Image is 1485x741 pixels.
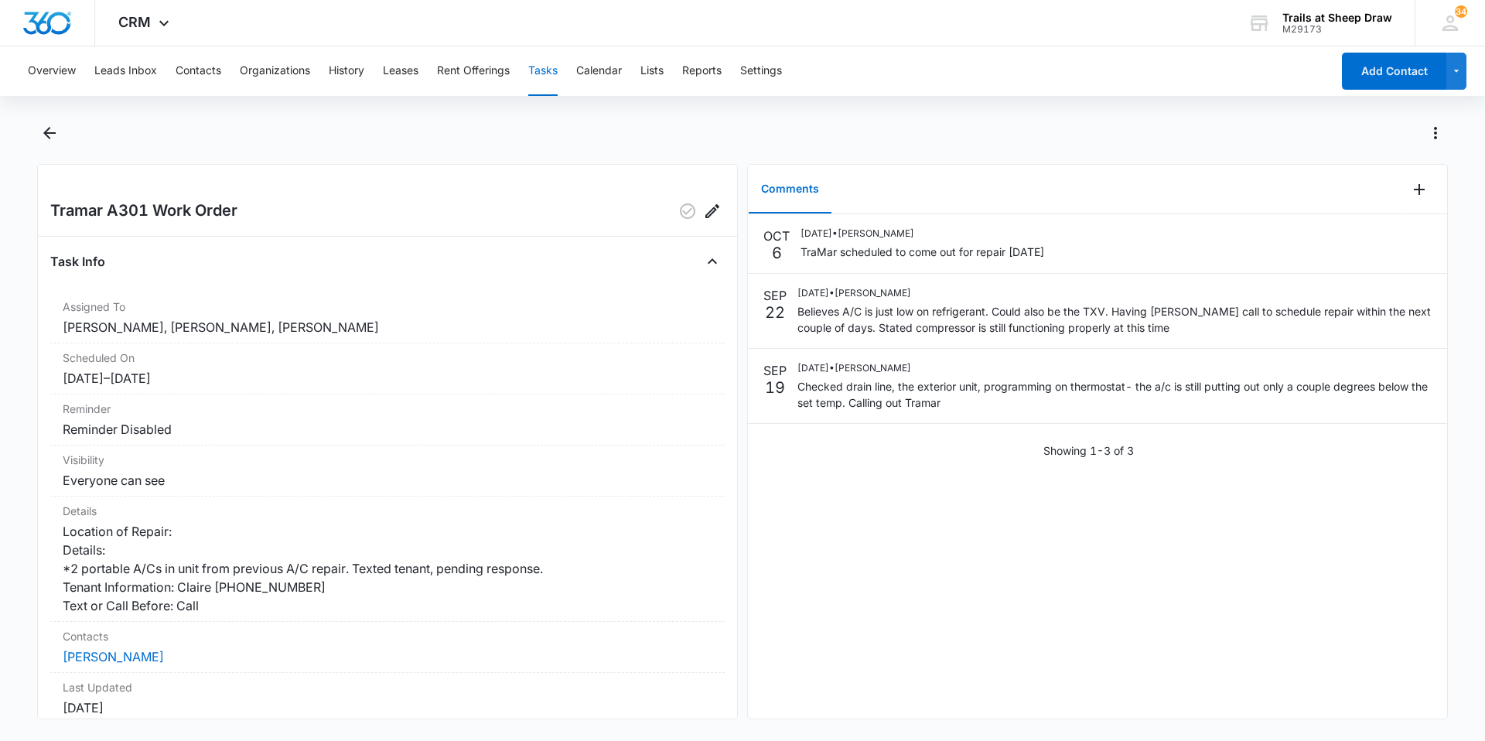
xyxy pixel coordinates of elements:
button: Reports [682,46,722,96]
span: 34 [1455,5,1467,18]
button: Settings [740,46,782,96]
p: SEP [763,361,787,380]
p: Checked drain line, the exterior unit, programming on thermostat- the a/c is still putting out on... [797,378,1432,411]
p: [DATE] • [PERSON_NAME] [797,361,1432,375]
dd: [DATE] [63,698,712,717]
p: [DATE] • [PERSON_NAME] [797,286,1432,300]
button: History [329,46,364,96]
p: [DATE] • [PERSON_NAME] [801,227,1044,241]
dt: Visibility [63,452,712,468]
button: Organizations [240,46,310,96]
p: 19 [765,380,785,395]
button: Rent Offerings [437,46,510,96]
p: TraMar scheduled to come out for repair [DATE] [801,244,1044,260]
div: Contacts[PERSON_NAME] [50,622,725,673]
div: Scheduled On[DATE]–[DATE] [50,343,725,394]
button: Add Contact [1342,53,1446,90]
dd: Location of Repair: Details: *2 portable A/Cs in unit from previous A/C repair. Texted tenant, pe... [63,522,712,615]
p: Showing 1-3 of 3 [1043,442,1134,459]
dt: Details [63,503,712,519]
h2: Tramar A301 Work Order [50,199,237,224]
button: Actions [1423,121,1448,145]
div: notifications count [1455,5,1467,18]
dt: Reminder [63,401,712,417]
button: Edit [700,199,725,224]
button: Overview [28,46,76,96]
button: Add Comment [1407,177,1432,202]
p: 6 [772,245,782,261]
button: Close [700,249,725,274]
button: Lists [640,46,664,96]
a: [PERSON_NAME] [63,649,164,664]
button: Comments [749,166,831,213]
div: account name [1282,12,1392,24]
p: Believes A/C is just low on refrigerant. Could also be the TXV. Having [PERSON_NAME] call to sche... [797,303,1432,336]
button: Contacts [176,46,221,96]
dd: [DATE] – [DATE] [63,369,712,388]
dd: Reminder Disabled [63,420,712,439]
h4: Task Info [50,252,105,271]
div: Last Updated[DATE] [50,673,725,724]
button: Leases [383,46,418,96]
div: DetailsLocation of Repair: Details: *2 portable A/Cs in unit from previous A/C repair. Texted ten... [50,497,725,622]
div: VisibilityEveryone can see [50,446,725,497]
dd: Everyone can see [63,471,712,490]
p: 22 [765,305,785,320]
p: SEP [763,286,787,305]
button: Tasks [528,46,558,96]
dt: Assigned To [63,299,712,315]
span: CRM [118,14,151,30]
button: Leads Inbox [94,46,157,96]
div: account id [1282,24,1392,35]
p: OCT [763,227,790,245]
dd: [PERSON_NAME], [PERSON_NAME], [PERSON_NAME] [63,318,712,336]
div: ReminderReminder Disabled [50,394,725,446]
button: Back [37,121,61,145]
dt: Scheduled On [63,350,712,366]
dt: Contacts [63,628,712,644]
button: Calendar [576,46,622,96]
div: Assigned To[PERSON_NAME], [PERSON_NAME], [PERSON_NAME] [50,292,725,343]
dt: Last Updated [63,679,712,695]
